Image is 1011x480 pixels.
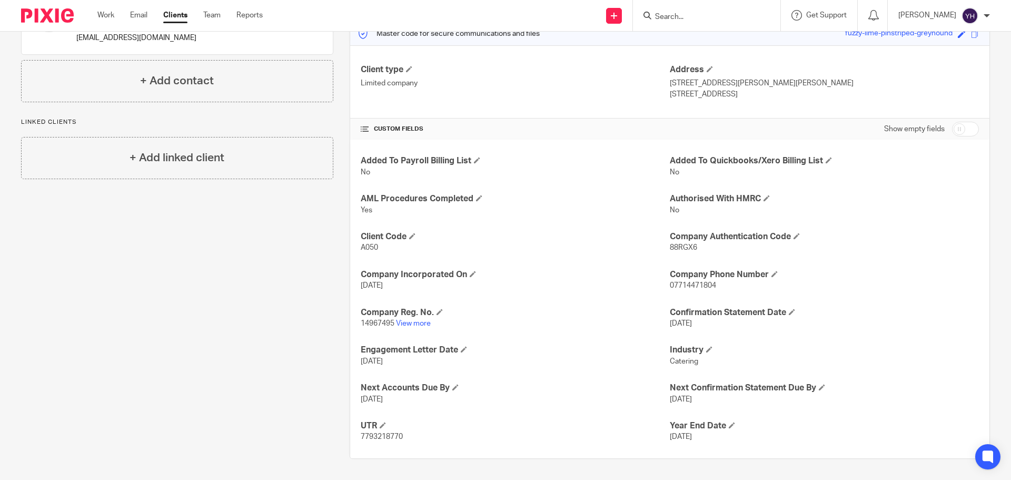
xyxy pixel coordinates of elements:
[670,383,979,394] h4: Next Confirmation Statement Due By
[361,282,383,289] span: [DATE]
[76,33,230,43] p: [EMAIL_ADDRESS][DOMAIN_NAME]
[670,64,979,75] h4: Address
[898,10,956,21] p: [PERSON_NAME]
[361,207,372,214] span: Yes
[670,89,979,100] p: [STREET_ADDRESS]
[670,269,979,280] h4: Company Phone Number
[361,231,670,242] h4: Client Code
[361,169,370,176] span: No
[361,396,383,403] span: [DATE]
[361,420,670,432] h4: UTR
[670,169,679,176] span: No
[670,307,979,318] h4: Confirmation Statement Date
[358,28,540,39] p: Master code for secure communications and files
[654,13,749,22] input: Search
[670,282,716,289] span: 07714471804
[236,10,263,21] a: Reports
[361,125,670,133] h4: CUSTOM FIELDS
[670,320,692,327] span: [DATE]
[361,64,670,75] h4: Client type
[21,8,74,23] img: Pixie
[130,150,224,166] h4: + Add linked client
[361,383,670,394] h4: Next Accounts Due By
[962,7,978,24] img: svg%3E
[670,345,979,356] h4: Industry
[361,244,378,251] span: A050
[130,10,147,21] a: Email
[361,269,670,280] h4: Company Incorporated On
[670,231,979,242] h4: Company Authentication Code
[21,118,333,126] p: Linked clients
[845,28,953,40] div: fuzzy-lime-pinstriped-greyhound
[361,433,403,440] span: 7793218770
[670,207,679,214] span: No
[396,320,431,327] a: View more
[361,78,670,89] p: Limited company
[670,396,692,403] span: [DATE]
[806,12,847,19] span: Get Support
[163,10,187,21] a: Clients
[361,155,670,166] h4: Added To Payroll Billing List
[670,193,979,204] h4: Authorised With HMRC
[670,433,692,440] span: [DATE]
[670,78,979,89] p: [STREET_ADDRESS][PERSON_NAME][PERSON_NAME]
[361,307,670,318] h4: Company Reg. No.
[670,358,698,365] span: Catering
[203,10,221,21] a: Team
[361,320,394,327] span: 14967495
[361,193,670,204] h4: AML Procedures Completed
[361,358,383,365] span: [DATE]
[670,420,979,432] h4: Year End Date
[884,124,945,134] label: Show empty fields
[670,155,979,166] h4: Added To Quickbooks/Xero Billing List
[97,10,114,21] a: Work
[140,73,214,89] h4: + Add contact
[361,345,670,356] h4: Engagement Letter Date
[670,244,697,251] span: 88RGX6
